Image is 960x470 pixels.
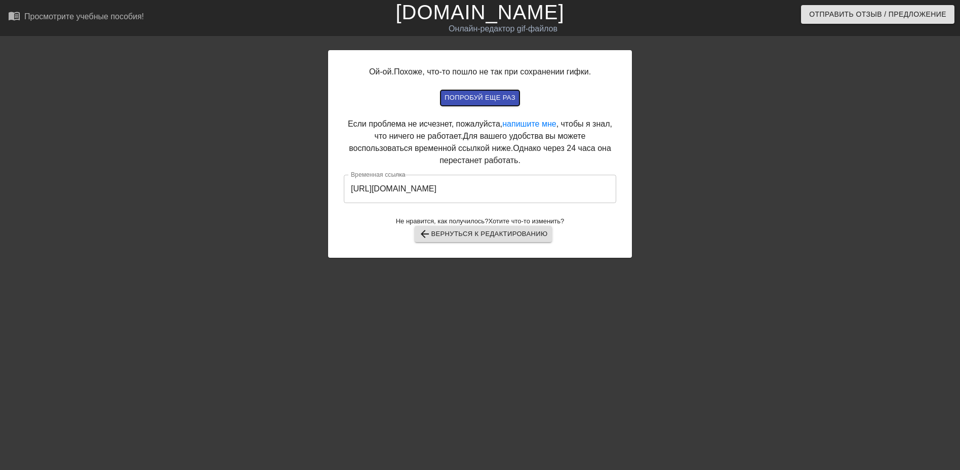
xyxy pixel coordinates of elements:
a: напишите мне [502,120,556,128]
ya-tr-span: Отправить Отзыв / Предложение [809,8,946,21]
ya-tr-span: Похоже, что-то пошло не так при сохранении гифки. [394,67,591,76]
ya-tr-span: Ой-ой. [369,67,394,76]
a: [DOMAIN_NAME] [395,1,564,23]
button: Вернуться к редактированию [415,226,551,242]
ya-tr-span: menu_book_бук меню [8,10,82,22]
ya-tr-span: , чтобы я знал, что ничего не работает. [375,120,612,140]
ya-tr-span: Не нравится, как получилось? [396,217,489,225]
ya-tr-span: Онлайн-редактор gif-файлов [449,24,557,33]
a: Просмотрите учебные пособия! [8,10,144,25]
ya-tr-span: Если проблема не исчезнет, пожалуйста, [348,120,502,128]
ya-tr-span: Для вашего удобства вы можете воспользоваться временной ссылкой ниже. [349,132,585,152]
ya-tr-span: arrow_back [419,228,431,240]
ya-tr-span: Однако через 24 часа она перестанет работать. [439,144,611,165]
button: Отправить Отзыв / Предложение [801,5,954,24]
ya-tr-span: Вернуться к редактированию [431,228,547,240]
ya-tr-span: Хотите что-то изменить? [488,217,564,225]
input: голый [344,175,616,203]
button: попробуй еще раз [441,90,519,106]
ya-tr-span: попробуй еще раз [445,92,515,104]
ya-tr-span: Просмотрите учебные пособия! [24,12,144,21]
